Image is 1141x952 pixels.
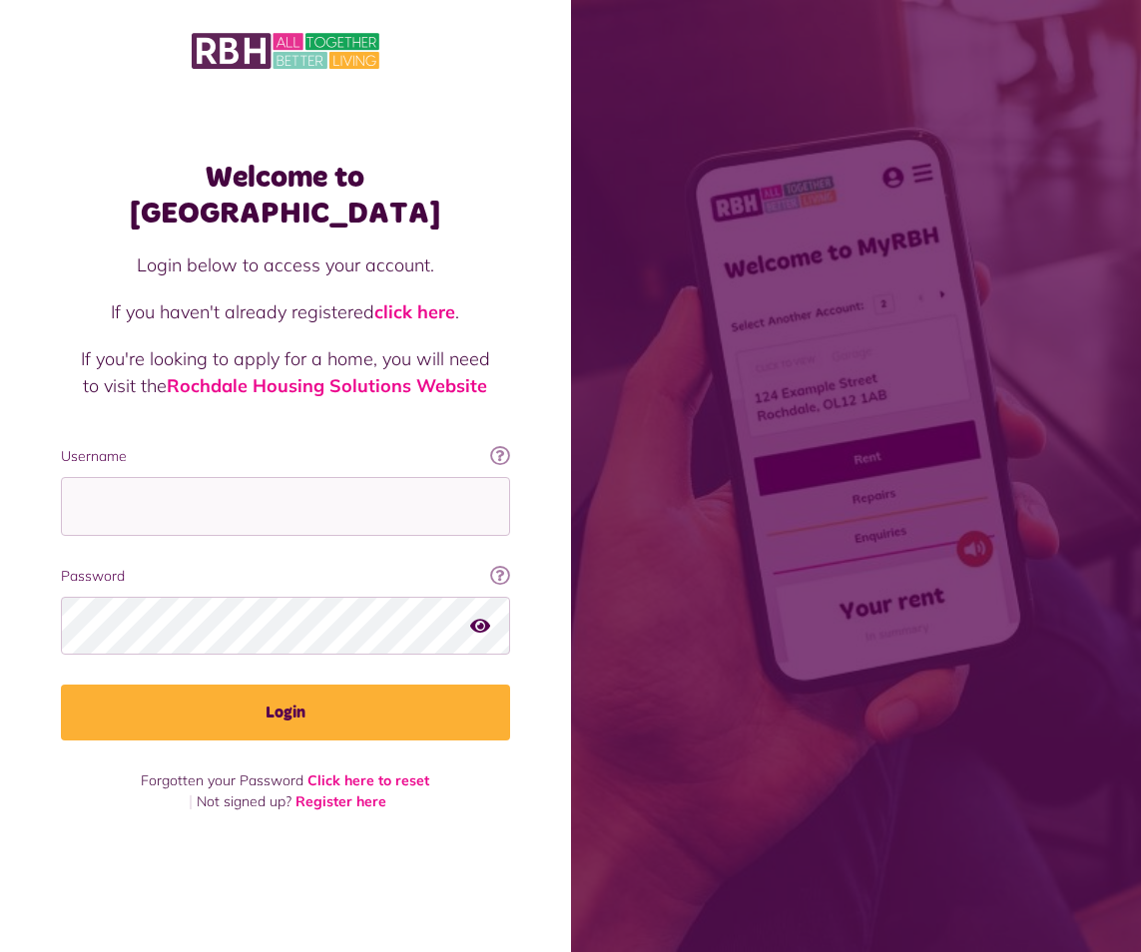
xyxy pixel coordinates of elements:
a: click here [374,300,455,323]
label: Username [61,446,510,467]
a: Register here [295,792,386,810]
button: Login [61,685,510,740]
span: Not signed up? [197,792,291,810]
label: Password [61,566,510,587]
p: If you haven't already registered . [81,298,490,325]
a: Click here to reset [307,771,429,789]
a: Rochdale Housing Solutions Website [167,374,487,397]
h1: Welcome to [GEOGRAPHIC_DATA] [61,160,510,232]
span: Forgotten your Password [141,771,303,789]
p: If you're looking to apply for a home, you will need to visit the [81,345,490,399]
img: MyRBH [192,30,379,72]
p: Login below to access your account. [81,251,490,278]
